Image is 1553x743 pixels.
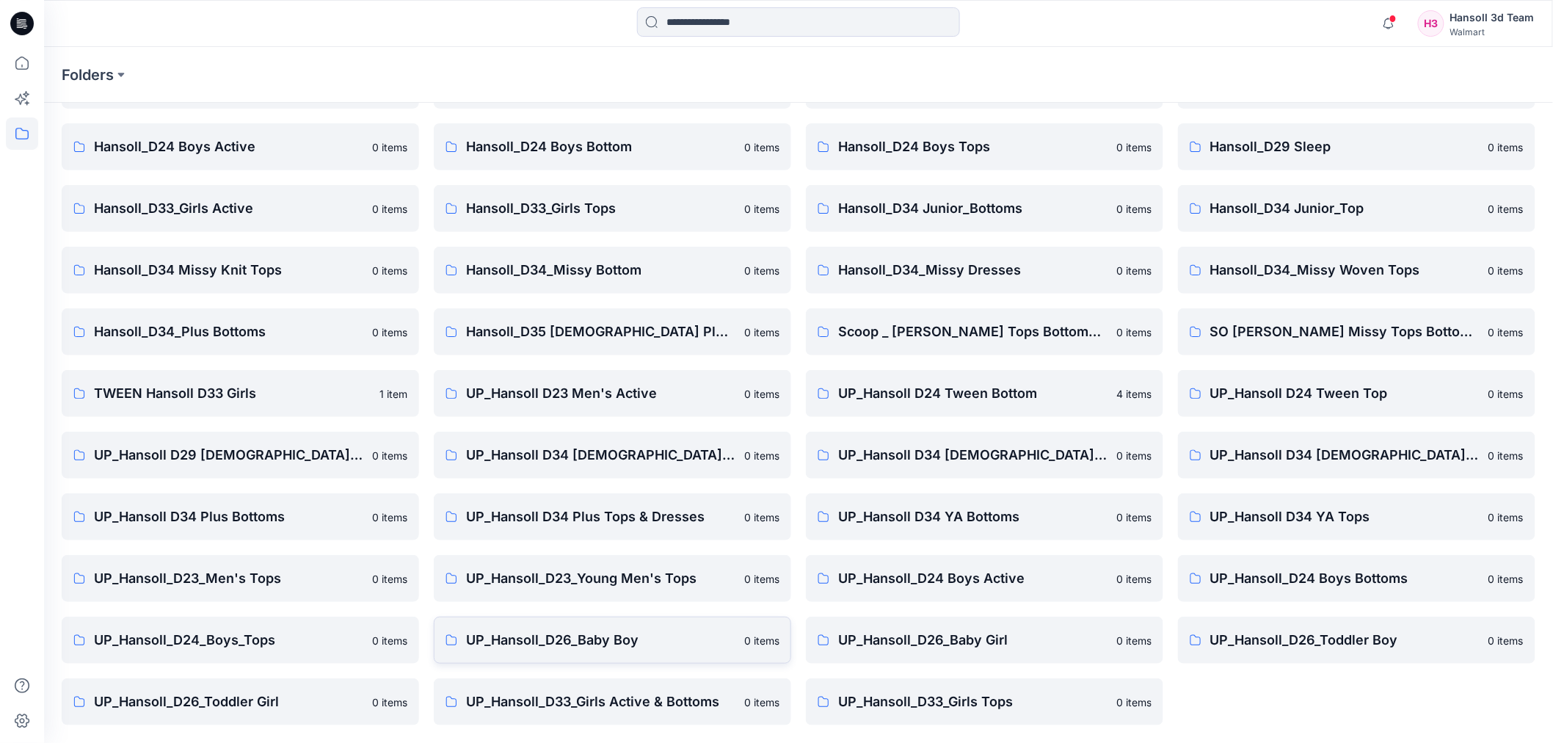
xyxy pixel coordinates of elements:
p: 0 items [1488,386,1524,402]
p: 0 items [372,201,407,217]
p: 0 items [744,386,779,402]
p: Hansoll_D34_Missy Dresses [838,260,1108,280]
p: 0 items [744,633,779,648]
p: 0 items [1116,139,1152,155]
p: 0 items [1488,263,1524,278]
p: UP_Hansoll D34 YA Tops [1210,507,1480,527]
p: 0 items [1116,325,1152,340]
p: 1 item [379,386,407,402]
p: UP_Hansoll_D24 Boys Bottoms [1210,568,1480,589]
p: UP_Hansoll_D23_Men's Tops [94,568,363,589]
div: Walmart [1450,26,1535,37]
p: 0 items [372,325,407,340]
p: 0 items [1116,695,1152,710]
p: 0 items [744,571,779,587]
p: Hansoll_D34 Junior_Bottoms [838,198,1108,219]
p: Hansoll_D34 Junior_Top [1210,198,1480,219]
a: UP_Hansoll D34 [DEMOGRAPHIC_DATA] Bottoms0 items [434,432,791,479]
p: UP_Hansoll D34 Plus Bottoms [94,507,363,527]
a: Scoop _ [PERSON_NAME] Tops Bottoms Dresses0 items [806,308,1163,355]
p: UP_Hansoll_D33_Girls Active & Bottoms [466,692,735,712]
p: Hansoll_D34_Missy Woven Tops [1210,260,1480,280]
a: UP_Hansoll_D33_Girls Tops0 items [806,678,1163,725]
p: TWEEN Hansoll D33 Girls [94,383,371,404]
p: UP_Hansoll D23 Men's Active [466,383,735,404]
p: 0 items [1488,633,1524,648]
p: 0 items [372,139,407,155]
a: Hansoll_D24 Boys Bottom0 items [434,123,791,170]
p: UP_Hansoll_D26_Toddler Girl [94,692,363,712]
a: UP_Hansoll D34 Plus Bottoms0 items [62,493,419,540]
p: 0 items [1116,633,1152,648]
p: UP_Hansoll_D23_Young Men's Tops [466,568,735,589]
p: Hansoll_D34_Missy Bottom [466,260,735,280]
p: UP_Hansoll D34 [DEMOGRAPHIC_DATA] Dresses [838,445,1108,465]
a: UP_Hansoll_D26_Baby Girl0 items [806,617,1163,664]
p: 0 items [372,695,407,710]
a: UP_Hansoll_D24_Boys_Tops0 items [62,617,419,664]
p: 0 items [1488,139,1524,155]
a: Hansoll_D34_Missy Bottom0 items [434,247,791,294]
a: UP_Hansoll_D26_Baby Boy0 items [434,617,791,664]
a: UP_Hansoll_D23_Young Men's Tops0 items [434,555,791,602]
p: 0 items [1116,448,1152,463]
a: UP_Hansoll D23 Men's Active0 items [434,370,791,417]
a: UP_Hansoll D34 YA Bottoms0 items [806,493,1163,540]
a: UP_Hansoll_D26_Toddler Boy0 items [1178,617,1535,664]
p: UP_Hansoll D24 Tween Top [1210,383,1480,404]
p: Hansoll_D34_Plus Bottoms [94,322,363,342]
p: Hansoll_D34 Missy Knit Tops [94,260,363,280]
p: 0 items [1116,263,1152,278]
p: 0 items [372,571,407,587]
a: Hansoll_D35 [DEMOGRAPHIC_DATA] Plus Top & Dresses0 items [434,308,791,355]
p: 0 items [1116,510,1152,525]
a: Hansoll_D34 Junior_Top0 items [1178,185,1535,232]
p: Hansoll_D35 [DEMOGRAPHIC_DATA] Plus Top & Dresses [466,322,735,342]
a: Folders [62,65,114,85]
a: UP_Hansoll_D33_Girls Active & Bottoms0 items [434,678,791,725]
a: UP_Hansoll D34 [DEMOGRAPHIC_DATA] Knit Tops0 items [1178,432,1535,479]
p: Hansoll_D24 Boys Bottom [466,137,735,157]
a: Hansoll_D24 Boys Active0 items [62,123,419,170]
a: UP_Hansoll_D23_Men's Tops0 items [62,555,419,602]
a: Hansoll_D34_Missy Dresses0 items [806,247,1163,294]
p: Hansoll_D29 Sleep [1210,137,1480,157]
p: Hansoll_D33_Girls Tops [466,198,735,219]
a: UP_Hansoll D34 Plus Tops & Dresses0 items [434,493,791,540]
div: H3 [1418,10,1444,37]
p: UP_Hansoll D24 Tween Bottom [838,383,1108,404]
p: 0 items [744,201,779,217]
a: Hansoll_D34_Missy Woven Tops0 items [1178,247,1535,294]
a: Hansoll_D33_Girls Tops0 items [434,185,791,232]
p: 0 items [744,695,779,710]
p: UP_Hansoll_D33_Girls Tops [838,692,1108,712]
a: UP_Hansoll D24 Tween Bottom4 items [806,370,1163,417]
p: Hansoll_D24 Boys Active [94,137,363,157]
p: 0 items [1488,325,1524,340]
p: UP_Hansoll_D26_Baby Boy [466,630,735,650]
p: 0 items [1488,201,1524,217]
a: Hansoll_D34_Plus Bottoms0 items [62,308,419,355]
a: UP_Hansoll_D24 Boys Active0 items [806,555,1163,602]
a: UP_Hansoll D34 [DEMOGRAPHIC_DATA] Dresses0 items [806,432,1163,479]
p: UP_Hansoll D34 Plus Tops & Dresses [466,507,735,527]
p: 0 items [1488,448,1524,463]
p: 0 items [372,633,407,648]
p: 0 items [372,510,407,525]
p: 0 items [744,139,779,155]
a: TWEEN Hansoll D33 Girls1 item [62,370,419,417]
p: UP_Hansoll D34 [DEMOGRAPHIC_DATA] Bottoms [466,445,735,465]
a: SO [PERSON_NAME] Missy Tops Bottoms Dresses0 items [1178,308,1535,355]
a: UP_Hansoll_D26_Toddler Girl0 items [62,678,419,725]
a: Hansoll_D33_Girls Active0 items [62,185,419,232]
a: Hansoll_D34 Junior_Bottoms0 items [806,185,1163,232]
p: 4 items [1116,386,1152,402]
a: UP_Hansoll D29 [DEMOGRAPHIC_DATA] Sleep0 items [62,432,419,479]
p: Hansoll_D33_Girls Active [94,198,363,219]
a: Hansoll_D24 Boys Tops0 items [806,123,1163,170]
a: Hansoll_D29 Sleep0 items [1178,123,1535,170]
p: Hansoll_D24 Boys Tops [838,137,1108,157]
p: UP_Hansoll D29 [DEMOGRAPHIC_DATA] Sleep [94,445,363,465]
p: UP_Hansoll_D24 Boys Active [838,568,1108,589]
